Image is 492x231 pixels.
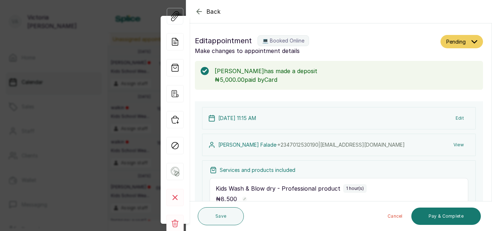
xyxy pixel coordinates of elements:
[277,142,405,148] span: +234 7012530190 | [EMAIL_ADDRESS][DOMAIN_NAME]
[446,38,466,45] span: Pending
[218,115,256,122] p: [DATE] 11:15 AM
[216,184,340,193] p: Kids Wash & Blow dry - Professional product
[198,207,244,225] button: Save
[215,67,477,75] p: [PERSON_NAME] has made a deposit
[220,166,295,174] p: Services and products included
[215,75,477,84] p: ₦5,000.00 paid by Card
[346,186,364,191] p: 1 hour(s)
[440,35,483,48] button: Pending
[195,7,221,16] button: Back
[221,195,237,203] span: 8,500
[258,35,309,46] label: 💻 Booked Online
[450,112,470,125] button: Edit
[382,208,408,225] button: Cancel
[448,138,470,151] button: View
[411,208,481,225] button: Pay & Complete
[206,7,221,16] span: Back
[218,141,405,148] p: [PERSON_NAME] Falade ·
[195,35,252,46] span: Edit appointment
[216,195,237,203] p: ₦
[195,46,438,55] p: Make changes to appointment details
